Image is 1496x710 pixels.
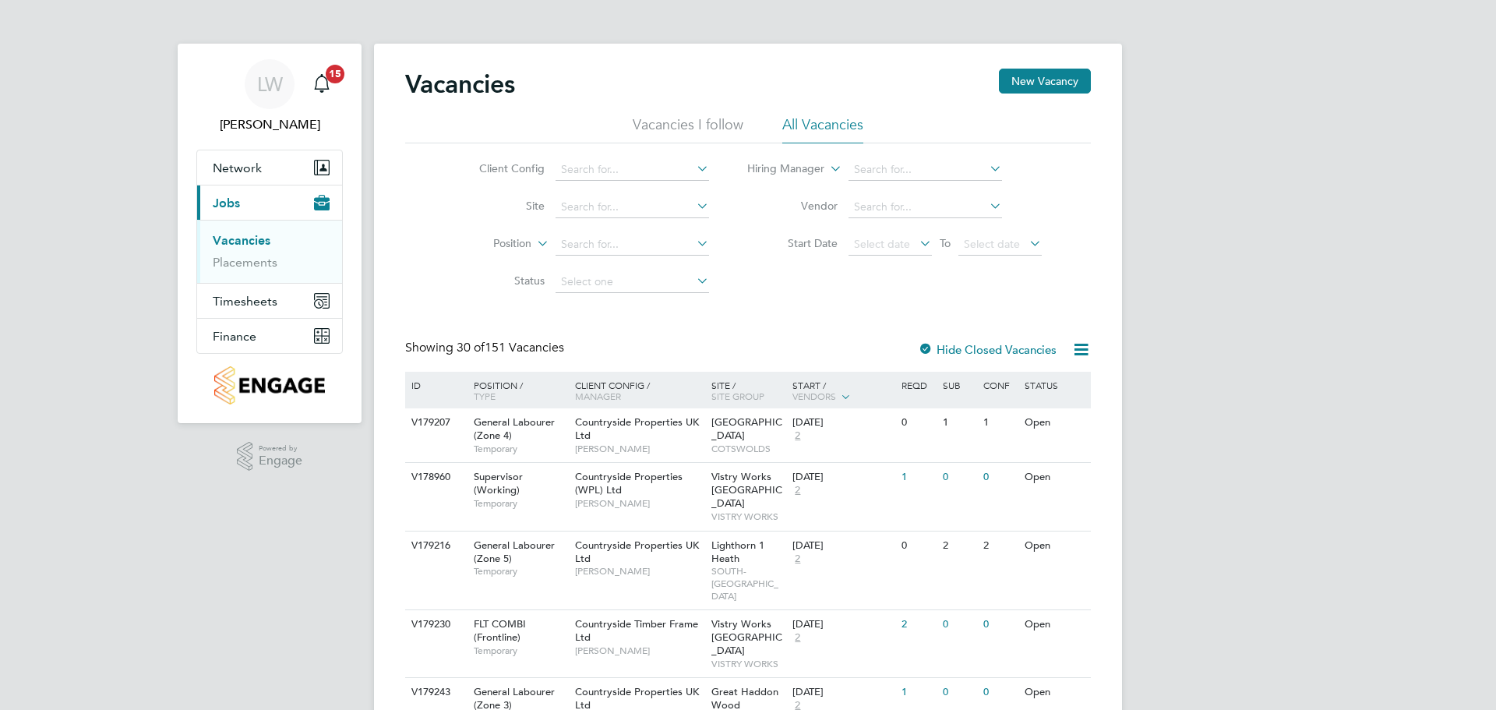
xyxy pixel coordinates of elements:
[792,631,803,645] span: 2
[789,372,898,411] div: Start /
[711,443,785,455] span: COTSWOLDS
[474,443,567,455] span: Temporary
[405,340,567,356] div: Showing
[326,65,344,83] span: 15
[178,44,362,423] nav: Main navigation
[792,416,894,429] div: [DATE]
[237,442,303,472] a: Powered byEngage
[939,532,979,560] div: 2
[197,284,342,318] button: Timesheets
[213,233,270,248] a: Vacancies
[196,59,343,134] a: LW[PERSON_NAME]
[462,372,571,409] div: Position /
[408,678,462,707] div: V179243
[575,645,704,657] span: [PERSON_NAME]
[898,463,938,492] div: 1
[197,150,342,185] button: Network
[939,610,979,639] div: 0
[474,497,567,510] span: Temporary
[214,366,324,404] img: countryside-properties-logo-retina.png
[782,115,863,143] li: All Vacancies
[711,565,785,602] span: SOUTH-[GEOGRAPHIC_DATA]
[898,678,938,707] div: 1
[408,408,462,437] div: V179207
[711,470,782,510] span: Vistry Works [GEOGRAPHIC_DATA]
[792,390,836,402] span: Vendors
[792,429,803,443] span: 2
[792,686,894,699] div: [DATE]
[455,274,545,288] label: Status
[408,532,462,560] div: V179216
[213,161,262,175] span: Network
[474,390,496,402] span: Type
[711,658,785,670] span: VISTRY WORKS
[711,415,782,442] span: [GEOGRAPHIC_DATA]
[474,565,567,578] span: Temporary
[792,553,803,566] span: 2
[556,271,709,293] input: Select one
[939,372,979,398] div: Sub
[633,115,743,143] li: Vacancies I follow
[575,539,699,565] span: Countryside Properties UK Ltd
[457,340,564,355] span: 151 Vacancies
[571,372,707,409] div: Client Config /
[711,539,764,565] span: Lighthorn 1 Heath
[707,372,789,409] div: Site /
[196,366,343,404] a: Go to home page
[474,539,555,565] span: General Labourer (Zone 5)
[898,610,938,639] div: 2
[575,565,704,578] span: [PERSON_NAME]
[1021,372,1088,398] div: Status
[575,415,699,442] span: Countryside Properties UK Ltd
[898,408,938,437] div: 0
[259,442,302,455] span: Powered by
[257,74,283,94] span: LW
[849,159,1002,181] input: Search for...
[474,617,526,644] span: FLT COMBI (Frontline)
[213,294,277,309] span: Timesheets
[979,532,1020,560] div: 2
[455,199,545,213] label: Site
[259,454,302,468] span: Engage
[575,470,683,496] span: Countryside Properties (WPL) Ltd
[792,471,894,484] div: [DATE]
[455,161,545,175] label: Client Config
[474,470,523,496] span: Supervisor (Working)
[1021,532,1088,560] div: Open
[939,408,979,437] div: 1
[196,115,343,134] span: Louis Woodcock
[474,645,567,657] span: Temporary
[964,237,1020,251] span: Select date
[711,617,782,657] span: Vistry Works [GEOGRAPHIC_DATA]
[556,234,709,256] input: Search for...
[792,618,894,631] div: [DATE]
[979,678,1020,707] div: 0
[735,161,824,177] label: Hiring Manager
[898,532,938,560] div: 0
[979,610,1020,639] div: 0
[197,220,342,283] div: Jobs
[979,408,1020,437] div: 1
[575,443,704,455] span: [PERSON_NAME]
[1021,610,1088,639] div: Open
[1021,678,1088,707] div: Open
[1021,408,1088,437] div: Open
[405,69,515,100] h2: Vacancies
[213,329,256,344] span: Finance
[408,463,462,492] div: V178960
[213,196,240,210] span: Jobs
[197,185,342,220] button: Jobs
[556,159,709,181] input: Search for...
[792,539,894,553] div: [DATE]
[457,340,485,355] span: 30 of
[939,678,979,707] div: 0
[306,59,337,109] a: 15
[1021,463,1088,492] div: Open
[575,497,704,510] span: [PERSON_NAME]
[939,463,979,492] div: 0
[408,610,462,639] div: V179230
[748,236,838,250] label: Start Date
[935,233,955,253] span: To
[854,237,910,251] span: Select date
[849,196,1002,218] input: Search for...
